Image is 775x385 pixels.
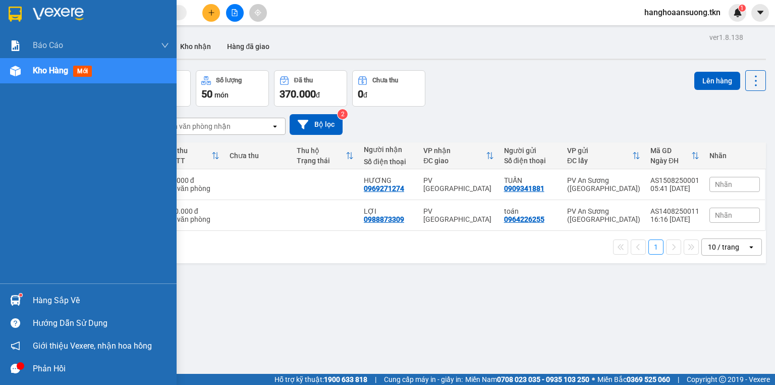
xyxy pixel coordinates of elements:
[226,4,244,22] button: file-add
[650,147,691,155] div: Mã GD
[709,32,743,43] div: ver 1.8.138
[167,207,219,215] div: 350.000 đ
[592,377,595,381] span: ⚪️
[167,147,211,155] div: Đã thu
[423,207,493,223] div: PV [GEOGRAPHIC_DATA]
[11,318,20,328] span: question-circle
[280,88,316,100] span: 370.000
[678,374,679,385] span: |
[73,66,92,77] span: mới
[167,176,219,184] div: 20.000 đ
[274,374,367,385] span: Hỗ trợ kỹ thuật:
[364,184,404,192] div: 0969271274
[167,184,219,192] div: Tại văn phòng
[214,91,229,99] span: món
[33,361,169,376] div: Phản hồi
[567,147,632,155] div: VP gửi
[33,293,169,308] div: Hàng sắp về
[648,239,663,255] button: 1
[364,207,413,215] div: LỢI
[418,142,499,169] th: Toggle SortBy
[715,180,732,188] span: Nhãn
[358,88,363,100] span: 0
[208,9,215,16] span: plus
[504,176,557,184] div: TUẤN
[338,109,348,119] sup: 2
[627,375,670,383] strong: 0369 525 060
[33,340,152,352] span: Giới thiệu Vexere, nhận hoa hồng
[274,70,347,107] button: Đã thu370.000đ
[271,122,279,130] svg: open
[201,88,212,100] span: 50
[297,147,346,155] div: Thu hộ
[364,176,413,184] div: HƯƠNG
[719,376,726,383] span: copyright
[324,375,367,383] strong: 1900 633 818
[747,243,755,251] svg: open
[196,70,269,107] button: Số lượng50món
[709,152,760,160] div: Nhãn
[650,207,699,215] div: AS1408250011
[504,207,557,215] div: toán
[650,215,699,223] div: 16:16 [DATE]
[636,6,729,19] span: hanghoaansuong.tkn
[254,9,261,16] span: aim
[202,4,220,22] button: plus
[650,184,699,192] div: 05:41 [DATE]
[19,294,22,297] sup: 1
[231,9,238,16] span: file-add
[33,316,169,331] div: Hướng dẫn sử dụng
[423,157,485,165] div: ĐC giao
[216,77,242,84] div: Số lượng
[33,39,63,52] span: Báo cáo
[465,374,589,385] span: Miền Nam
[384,374,463,385] span: Cung cấp máy in - giấy in:
[9,7,22,22] img: logo-vxr
[739,5,746,12] sup: 1
[11,364,20,373] span: message
[375,374,376,385] span: |
[650,157,691,165] div: Ngày ĐH
[167,215,219,223] div: Tại văn phòng
[567,207,640,223] div: PV An Sương ([GEOGRAPHIC_DATA])
[363,91,367,99] span: đ
[694,72,740,90] button: Lên hàng
[567,176,640,192] div: PV An Sương ([GEOGRAPHIC_DATA])
[167,157,211,165] div: HTTT
[364,215,404,223] div: 0988873309
[650,176,699,184] div: AS1508250001
[161,41,169,50] span: down
[230,152,287,160] div: Chưa thu
[352,70,425,107] button: Chưa thu0đ
[161,121,231,131] div: Chọn văn phòng nhận
[364,158,413,166] div: Số điện thoại
[10,295,21,306] img: warehouse-icon
[504,147,557,155] div: Người gửi
[372,77,398,84] div: Chưa thu
[740,5,744,12] span: 1
[10,66,21,76] img: warehouse-icon
[423,176,493,192] div: PV [GEOGRAPHIC_DATA]
[297,157,346,165] div: Trạng thái
[567,157,632,165] div: ĐC lấy
[33,66,68,75] span: Kho hàng
[756,8,765,17] span: caret-down
[562,142,645,169] th: Toggle SortBy
[715,211,732,219] span: Nhãn
[423,147,485,155] div: VP nhận
[10,40,21,51] img: solution-icon
[172,34,219,59] button: Kho nhận
[504,215,544,223] div: 0964226255
[292,142,359,169] th: Toggle SortBy
[161,142,225,169] th: Toggle SortBy
[219,34,278,59] button: Hàng đã giao
[597,374,670,385] span: Miền Bắc
[645,142,704,169] th: Toggle SortBy
[708,242,739,252] div: 10 / trang
[504,157,557,165] div: Số điện thoại
[249,4,267,22] button: aim
[733,8,742,17] img: icon-new-feature
[751,4,769,22] button: caret-down
[11,341,20,351] span: notification
[290,114,343,135] button: Bộ lọc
